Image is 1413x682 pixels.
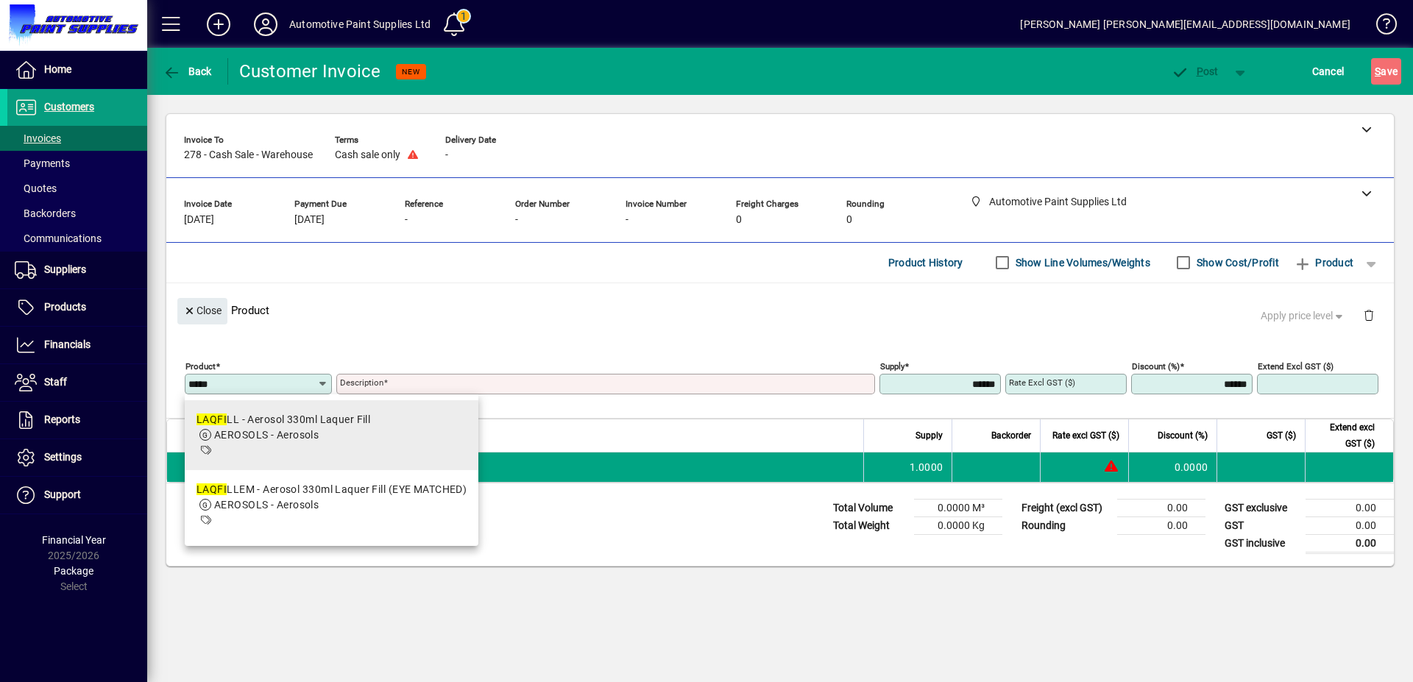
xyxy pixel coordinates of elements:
[916,427,943,444] span: Supply
[1052,427,1119,444] span: Rate excl GST ($)
[1371,58,1401,85] button: Save
[183,299,222,323] span: Close
[7,327,147,363] a: Financials
[914,499,1002,516] td: 0.0000 M³
[7,252,147,288] a: Suppliers
[239,60,381,83] div: Customer Invoice
[1158,427,1208,444] span: Discount (%)
[242,11,289,38] button: Profile
[1312,60,1345,83] span: Cancel
[1014,499,1117,516] td: Freight (excl GST)
[991,427,1031,444] span: Backorder
[1308,58,1348,85] button: Cancel
[1351,308,1387,322] app-page-header-button: Delete
[147,58,228,85] app-page-header-button: Back
[1255,302,1352,329] button: Apply price level
[7,226,147,251] a: Communications
[15,132,61,144] span: Invoices
[1020,13,1350,36] div: [PERSON_NAME] [PERSON_NAME][EMAIL_ADDRESS][DOMAIN_NAME]
[7,477,147,514] a: Support
[7,151,147,176] a: Payments
[846,214,852,226] span: 0
[196,483,227,495] em: LAQFI
[1197,65,1203,77] span: P
[44,338,91,350] span: Financials
[826,516,914,534] td: Total Weight
[214,429,319,441] span: AEROSOLS - Aerosols
[44,413,80,425] span: Reports
[910,460,943,475] span: 1.0000
[1164,58,1226,85] button: Post
[1351,298,1387,333] button: Delete
[7,289,147,326] a: Products
[1375,60,1398,83] span: ave
[1375,65,1381,77] span: S
[1194,255,1279,270] label: Show Cost/Profit
[7,201,147,226] a: Backorders
[159,58,216,85] button: Back
[196,412,370,427] div: LL - Aerosol 330ml Laquer Fill
[196,413,227,425] em: LAQFI
[7,364,147,401] a: Staff
[736,214,742,226] span: 0
[184,149,313,161] span: 278 - Cash Sale - Warehouse
[1014,516,1117,534] td: Rounding
[15,157,70,169] span: Payments
[7,51,147,88] a: Home
[174,304,231,317] app-page-header-button: Close
[195,11,242,38] button: Add
[42,534,106,546] span: Financial Year
[185,470,478,540] mat-option: LAQFILLEM - Aerosol 330ml Laquer Fill (EYE MATCHED)
[1013,255,1150,270] label: Show Line Volumes/Weights
[1365,3,1395,51] a: Knowledge Base
[1217,516,1306,534] td: GST
[1117,499,1205,516] td: 0.00
[1306,499,1394,516] td: 0.00
[1314,419,1375,452] span: Extend excl GST ($)
[294,214,325,226] span: [DATE]
[44,101,94,113] span: Customers
[402,67,420,77] span: NEW
[7,176,147,201] a: Quotes
[177,298,227,324] button: Close
[1171,65,1219,77] span: ost
[1306,534,1394,553] td: 0.00
[1217,499,1306,516] td: GST exclusive
[214,499,319,511] span: AEROSOLS - Aerosols
[880,360,904,371] mat-label: Supply
[166,283,1394,337] div: Product
[15,207,76,219] span: Backorders
[7,126,147,151] a: Invoices
[1009,377,1075,388] mat-label: Rate excl GST ($)
[1132,360,1180,371] mat-label: Discount (%)
[1128,452,1217,482] td: 0.0000
[1117,516,1205,534] td: 0.00
[1267,427,1296,444] span: GST ($)
[44,489,81,500] span: Support
[515,214,518,226] span: -
[826,499,914,516] td: Total Volume
[44,263,86,275] span: Suppliers
[185,360,216,371] mat-label: Product
[196,482,467,497] div: LLEM - Aerosol 330ml Laquer Fill (EYE MATCHED)
[15,232,102,244] span: Communications
[289,13,431,36] div: Automotive Paint Supplies Ltd
[44,301,86,313] span: Products
[44,451,82,463] span: Settings
[44,376,67,388] span: Staff
[405,214,408,226] span: -
[15,182,57,194] span: Quotes
[445,149,448,161] span: -
[1217,534,1306,553] td: GST inclusive
[1261,308,1346,324] span: Apply price level
[626,214,628,226] span: -
[54,565,93,577] span: Package
[44,63,71,75] span: Home
[163,65,212,77] span: Back
[340,377,383,388] mat-label: Description
[7,402,147,438] a: Reports
[7,439,147,476] a: Settings
[1306,516,1394,534] td: 0.00
[914,516,1002,534] td: 0.0000 Kg
[1258,360,1334,371] mat-label: Extend excl GST ($)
